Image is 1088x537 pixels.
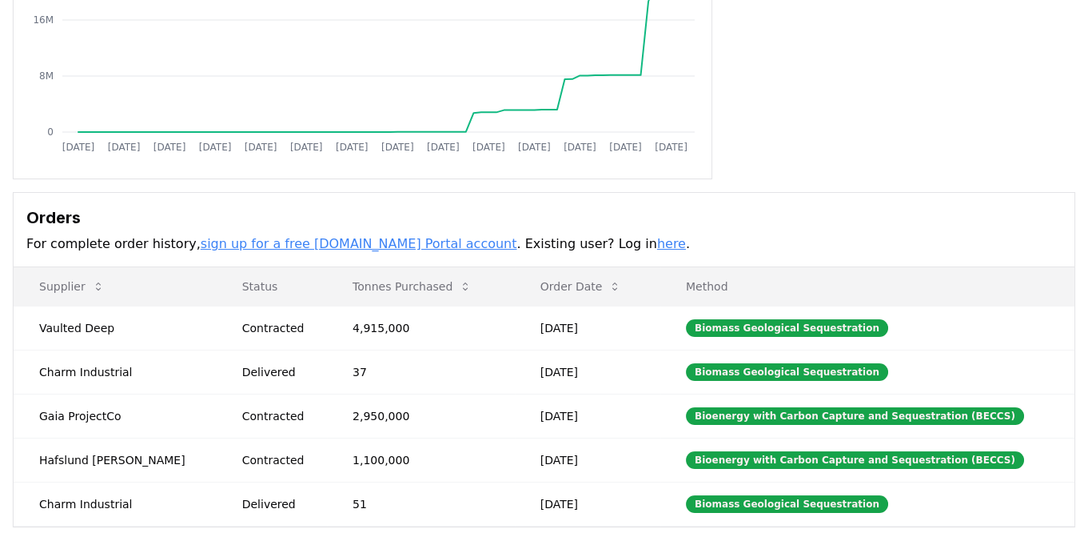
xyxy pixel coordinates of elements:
[14,350,217,394] td: Charm Industrial
[686,495,888,513] div: Biomass Geological Sequestration
[655,142,687,153] tspan: [DATE]
[47,126,54,138] tspan: 0
[242,452,314,468] div: Contracted
[518,142,551,153] tspan: [DATE]
[327,306,515,350] td: 4,915,000
[242,364,314,380] div: Delivered
[26,206,1062,230] h3: Orders
[14,482,217,526] td: Charm Industrial
[33,14,54,26] tspan: 16M
[340,271,484,303] button: Tonnes Purchased
[62,142,95,153] tspan: [DATE]
[472,142,505,153] tspan: [DATE]
[515,438,660,482] td: [DATE]
[528,271,635,303] button: Order Date
[327,438,515,482] td: 1,100,000
[327,350,515,394] td: 37
[199,142,232,153] tspan: [DATE]
[14,394,217,438] td: Gaia ProjectCo
[686,407,1024,425] div: Bioenergy with Carbon Capture and Sequestration (BECCS)
[242,320,314,336] div: Contracted
[245,142,277,153] tspan: [DATE]
[153,142,186,153] tspan: [DATE]
[14,306,217,350] td: Vaulted Deep
[290,142,323,153] tspan: [DATE]
[336,142,369,153] tspan: [DATE]
[686,319,888,337] div: Biomass Geological Sequestration
[201,236,517,251] a: sign up for a free [DOMAIN_NAME] Portal account
[686,451,1024,469] div: Bioenergy with Carbon Capture and Sequestration (BECCS)
[515,482,660,526] td: [DATE]
[686,363,888,381] div: Biomass Geological Sequestration
[229,279,314,295] p: Status
[327,394,515,438] td: 2,950,000
[242,496,314,512] div: Delivered
[108,142,141,153] tspan: [DATE]
[515,350,660,394] td: [DATE]
[427,142,460,153] tspan: [DATE]
[673,279,1062,295] p: Method
[609,142,642,153] tspan: [DATE]
[381,142,414,153] tspan: [DATE]
[242,408,314,424] div: Contracted
[657,236,686,251] a: here
[39,70,54,82] tspan: 8M
[515,394,660,438] td: [DATE]
[327,482,515,526] td: 51
[26,271,118,303] button: Supplier
[14,438,217,482] td: Hafslund [PERSON_NAME]
[26,234,1062,254] p: For complete order history, . Existing user? Log in .
[564,142,596,153] tspan: [DATE]
[515,306,660,350] td: [DATE]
